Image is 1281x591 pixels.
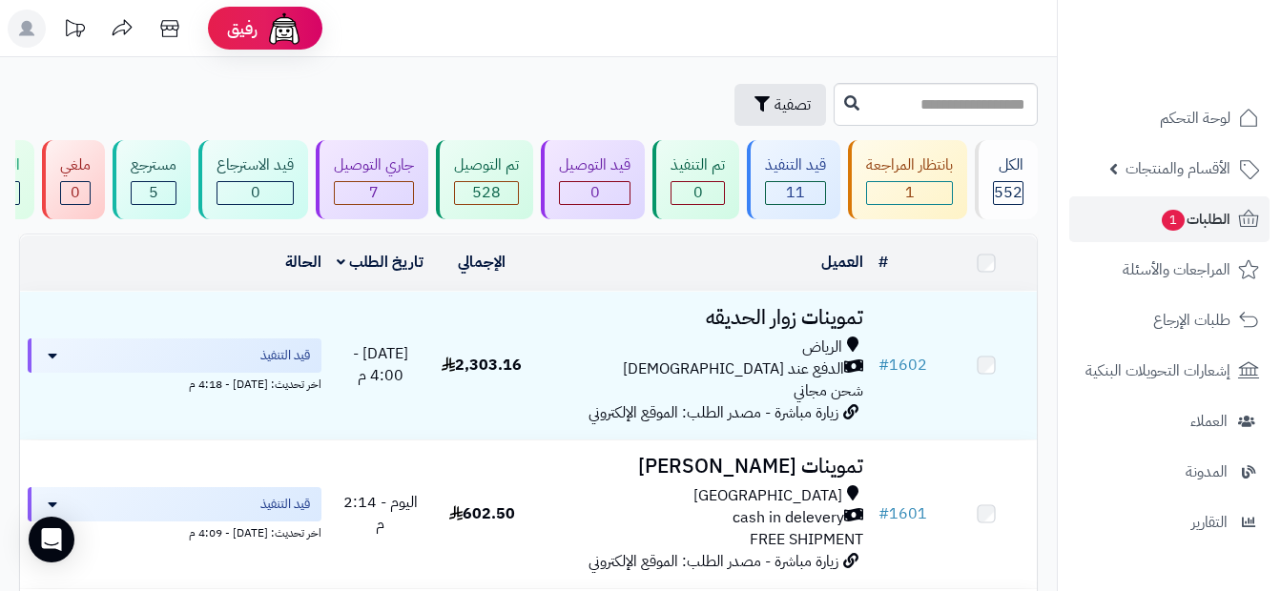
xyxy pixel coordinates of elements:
[1191,509,1228,536] span: التقارير
[1069,247,1270,293] a: المراجعات والأسئلة
[132,182,176,204] div: 5
[623,358,844,380] span: الدفع عند [DEMOGRAPHIC_DATA]
[1069,297,1270,343] a: طلبات الإرجاع
[671,154,725,176] div: تم التنفيذ
[766,182,825,204] div: 11
[765,154,826,176] div: قيد التنفيذ
[458,251,506,274] a: الإجمالي
[285,251,321,274] a: الحالة
[260,346,310,365] span: قيد التنفيذ
[227,17,258,40] span: رفيق
[743,140,844,219] a: قيد التنفيذ 11
[878,502,927,525] a: #1601
[28,521,321,541] div: اخر تحديث: [DATE] - 4:09 م
[369,181,379,204] span: 7
[251,181,260,204] span: 0
[454,154,519,176] div: تم التوصيل
[260,495,310,514] span: قيد التنفيذ
[1123,256,1230,283] span: المراجعات والأسئلة
[1186,459,1228,485] span: المدونة
[750,528,863,551] span: FREE SHIPMENT
[1069,95,1270,141] a: لوحة التحكم
[878,251,888,274] a: #
[432,140,537,219] a: تم التوصيل 528
[1069,449,1270,495] a: المدونة
[1069,499,1270,545] a: التقارير
[537,140,649,219] a: قيد التوصيل 0
[671,182,724,204] div: 0
[733,507,844,529] span: cash in delevery
[786,181,805,204] span: 11
[821,251,863,274] a: العميل
[560,182,630,204] div: 0
[878,354,889,377] span: #
[734,84,826,126] button: تصفية
[878,502,889,525] span: #
[442,354,522,377] span: 2,303.16
[844,140,971,219] a: بانتظار المراجعة 1
[802,336,842,358] span: الرياض
[61,182,90,204] div: 0
[109,140,195,219] a: مسترجع 5
[1153,307,1230,334] span: طلبات الإرجاع
[878,354,927,377] a: #1602
[71,181,80,204] span: 0
[217,154,294,176] div: قيد الاسترجاع
[540,456,863,478] h3: تموينات [PERSON_NAME]
[131,154,176,176] div: مسترجع
[589,401,838,424] span: زيارة مباشرة - مصدر الطلب: الموقع الإلكتروني
[1069,398,1270,444] a: العملاء
[265,10,303,48] img: ai-face.png
[343,491,418,536] span: اليوم - 2:14 م
[993,154,1023,176] div: الكل
[1161,209,1186,232] span: 1
[589,550,838,573] span: زيارة مباشرة - مصدر الطلب: الموقع الإلكتروني
[775,93,811,116] span: تصفية
[472,181,501,204] span: 528
[559,154,630,176] div: قيد التوصيل
[1160,105,1230,132] span: لوحة التحكم
[693,181,703,204] span: 0
[1085,357,1230,384] span: إشعارات التحويلات البنكية
[38,140,109,219] a: ملغي 0
[149,181,158,204] span: 5
[649,140,743,219] a: تم التنفيذ 0
[994,181,1023,204] span: 552
[335,182,413,204] div: 7
[60,154,91,176] div: ملغي
[312,140,432,219] a: جاري التوصيل 7
[29,517,74,562] div: Open Intercom Messenger
[693,485,842,507] span: [GEOGRAPHIC_DATA]
[455,182,518,204] div: 528
[590,181,600,204] span: 0
[334,154,414,176] div: جاري التوصيل
[1151,14,1263,54] img: logo-2.png
[971,140,1042,219] a: الكل552
[1069,196,1270,242] a: الطلبات1
[1069,348,1270,394] a: إشعارات التحويلات البنكية
[217,182,293,204] div: 0
[195,140,312,219] a: قيد الاسترجاع 0
[337,251,424,274] a: تاريخ الطلب
[51,10,98,52] a: تحديثات المنصة
[1160,206,1230,233] span: الطلبات
[794,379,863,402] span: شحن مجاني
[28,373,321,393] div: اخر تحديث: [DATE] - 4:18 م
[540,307,863,329] h3: تموينات زوار الحديقه
[353,342,408,387] span: [DATE] - 4:00 م
[866,154,953,176] div: بانتظار المراجعة
[905,181,915,204] span: 1
[1126,155,1230,182] span: الأقسام والمنتجات
[449,502,515,525] span: 602.50
[867,182,952,204] div: 1
[1190,408,1228,435] span: العملاء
